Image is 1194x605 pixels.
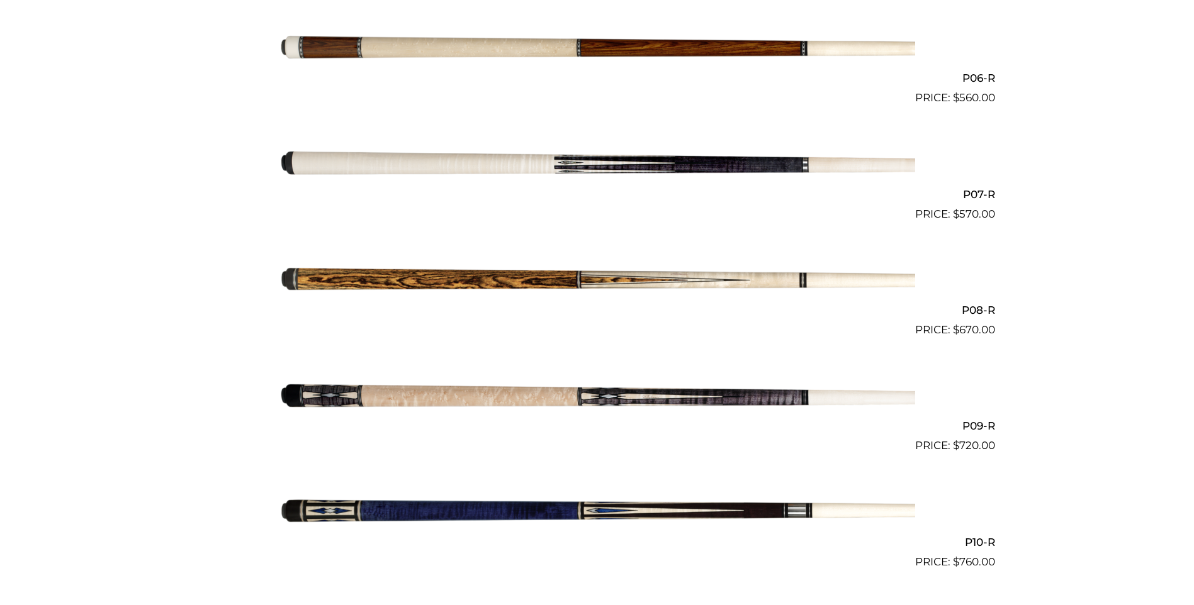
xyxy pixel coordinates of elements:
[279,343,915,449] img: P09-R
[200,111,995,222] a: P07-R $570.00
[200,414,995,438] h2: P09-R
[200,343,995,454] a: P09-R $720.00
[200,182,995,206] h2: P07-R
[200,228,995,338] a: P08-R $670.00
[279,228,915,333] img: P08-R
[953,323,959,336] span: $
[200,530,995,553] h2: P10-R
[279,459,915,565] img: P10-R
[200,299,995,322] h2: P08-R
[953,555,959,568] span: $
[953,91,959,104] span: $
[953,439,995,452] bdi: 720.00
[279,111,915,217] img: P07-R
[953,208,995,220] bdi: 570.00
[953,439,959,452] span: $
[200,459,995,570] a: P10-R $760.00
[953,323,995,336] bdi: 670.00
[953,91,995,104] bdi: 560.00
[953,208,959,220] span: $
[953,555,995,568] bdi: 760.00
[200,67,995,90] h2: P06-R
